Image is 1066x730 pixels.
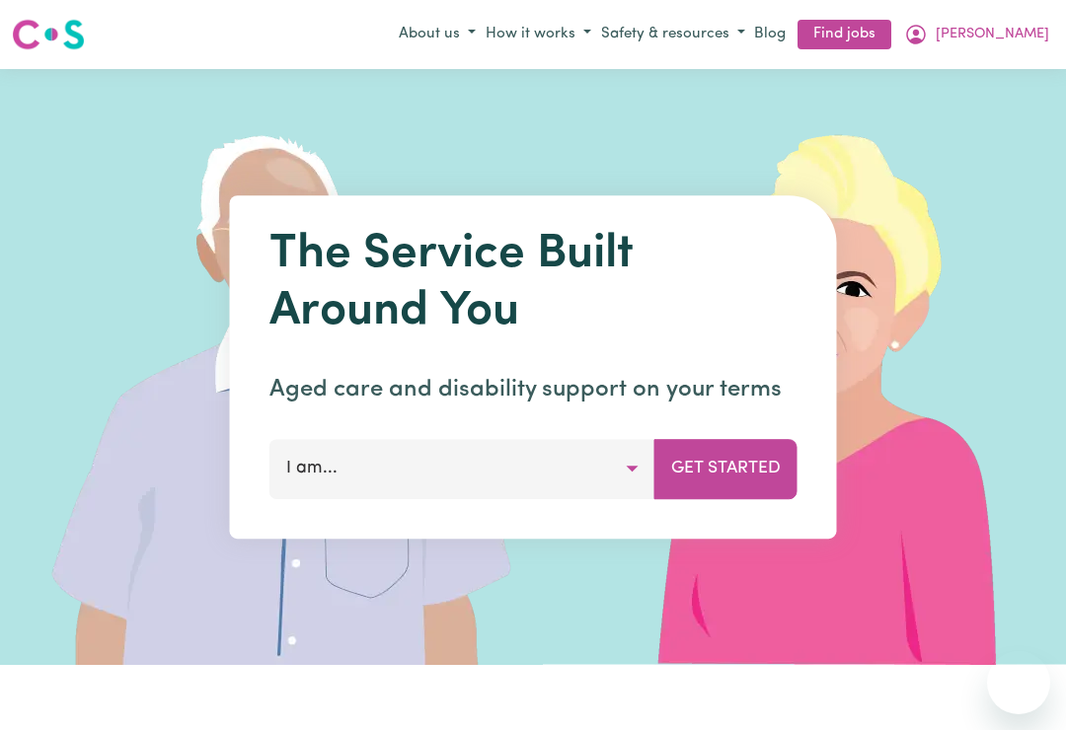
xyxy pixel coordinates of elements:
[654,439,798,498] button: Get Started
[269,372,798,407] p: Aged care and disability support on your terms
[798,20,891,50] a: Find jobs
[481,19,596,51] button: How it works
[269,439,655,498] button: I am...
[899,18,1054,51] button: My Account
[12,17,85,52] img: Careseekers logo
[750,20,790,50] a: Blog
[987,651,1050,714] iframe: Button to launch messaging window
[269,227,798,340] h1: The Service Built Around You
[394,19,481,51] button: About us
[936,24,1049,45] span: [PERSON_NAME]
[596,19,750,51] button: Safety & resources
[12,12,85,57] a: Careseekers logo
